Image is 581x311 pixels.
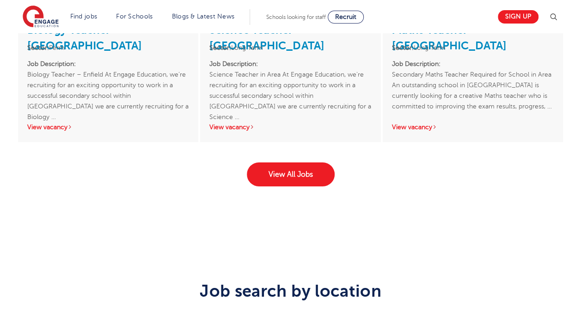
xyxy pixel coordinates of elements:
[498,10,538,24] a: Sign up
[392,60,440,67] strong: Job Description:
[27,24,142,52] a: Biology Teacher – [GEOGRAPHIC_DATA]
[392,24,507,52] a: Maths Teacher – [GEOGRAPHIC_DATA]
[209,42,371,53] li: Long Term
[23,6,59,29] img: Engage Education
[392,59,554,112] p: Secondary Maths Teacher Required for School in Area An outstanding school in [GEOGRAPHIC_DATA] is...
[209,60,258,67] strong: Job Description:
[27,44,49,51] strong: Sector:
[247,162,335,186] a: View All Jobs
[17,263,564,301] h3: Job search by location
[392,42,554,53] li: Long Term
[27,42,189,53] li: Perm
[392,44,414,51] strong: Sector:
[116,13,153,20] a: For Schools
[172,13,235,20] a: Blogs & Latest News
[328,11,364,24] a: Recruit
[27,59,189,112] p: Biology Teacher – Enfield At Engage Education, we’re recruiting for an exciting opportunity to wo...
[209,44,231,51] strong: Sector:
[266,14,326,20] span: Schools looking for staff
[392,124,437,131] a: View vacancy
[209,124,255,131] a: View vacancy
[209,59,371,112] p: Science Teacher in Area At Engage Education, we’re recruiting for an exciting opportunity to work...
[27,60,76,67] strong: Job Description:
[209,24,324,52] a: Science Teacher – [GEOGRAPHIC_DATA]
[27,124,73,131] a: View vacancy
[70,13,98,20] a: Find jobs
[335,13,356,20] span: Recruit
